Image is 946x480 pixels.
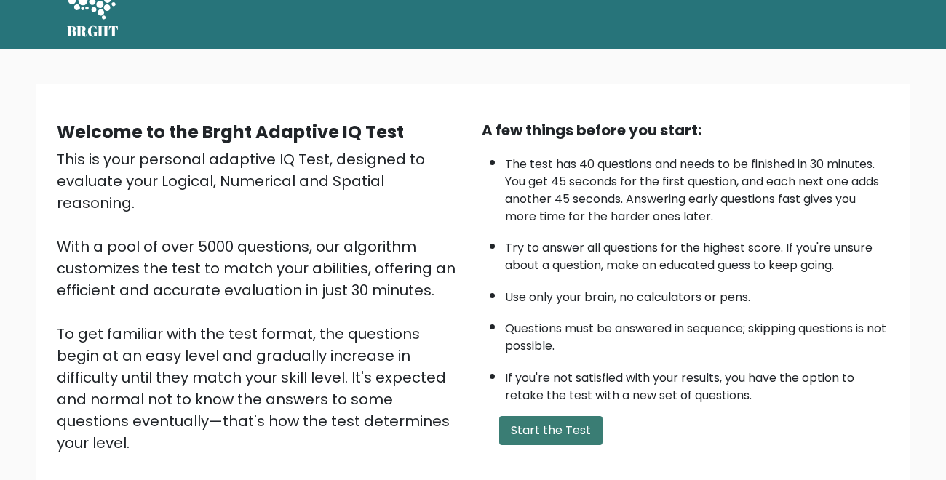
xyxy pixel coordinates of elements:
[499,416,603,445] button: Start the Test
[505,281,889,306] li: Use only your brain, no calculators or pens.
[505,362,889,404] li: If you're not satisfied with your results, you have the option to retake the test with a new set ...
[482,119,889,141] div: A few things before you start:
[67,23,119,40] h5: BRGHT
[505,148,889,225] li: The test has 40 questions and needs to be finished in 30 minutes. You get 45 seconds for the firs...
[505,232,889,274] li: Try to answer all questions for the highest score. If you're unsure about a question, make an edu...
[57,120,404,144] b: Welcome to the Brght Adaptive IQ Test
[505,313,889,355] li: Questions must be answered in sequence; skipping questions is not possible.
